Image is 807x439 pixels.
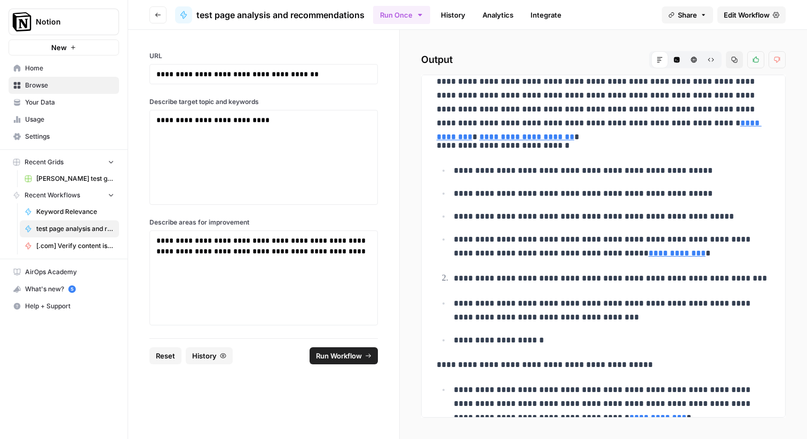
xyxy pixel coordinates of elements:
a: 5 [68,285,76,293]
a: Integrate [524,6,568,23]
a: test page analysis and recommendations [175,6,365,23]
button: Recent Grids [9,154,119,170]
span: Run Workflow [316,350,362,361]
button: Run Once [373,6,430,24]
button: New [9,39,119,55]
button: What's new? 5 [9,281,119,298]
a: [PERSON_NAME] test grid [20,170,119,187]
button: Help + Support [9,298,119,315]
span: Settings [25,132,114,141]
span: New [51,42,67,53]
span: Home [25,63,114,73]
span: Recent Grids [25,157,64,167]
button: Workspace: Notion [9,9,119,35]
a: Settings [9,128,119,145]
span: Notion [36,17,100,27]
button: Recent Workflows [9,187,119,203]
button: Share [662,6,713,23]
span: AirOps Academy [25,267,114,277]
a: Keyword Relevance [20,203,119,220]
a: test page analysis and recommendations [20,220,119,237]
span: Your Data [25,98,114,107]
span: History [192,350,217,361]
span: [.com] Verify content is discoverable / indexed [36,241,114,251]
label: Describe areas for improvement [149,218,378,227]
span: Share [678,10,697,20]
span: Usage [25,115,114,124]
a: Edit Workflow [717,6,786,23]
span: Reset [156,350,175,361]
button: Run Workflow [310,347,378,364]
a: Analytics [476,6,520,23]
span: Keyword Relevance [36,207,114,217]
img: Notion Logo [12,12,31,31]
span: [PERSON_NAME] test grid [36,174,114,183]
a: History [434,6,472,23]
a: Your Data [9,94,119,111]
label: Describe target topic and keywords [149,97,378,107]
a: AirOps Academy [9,264,119,281]
span: Help + Support [25,301,114,311]
div: What's new? [9,281,118,297]
button: History [186,347,233,364]
h2: Output [421,51,786,68]
a: Home [9,60,119,77]
label: URL [149,51,378,61]
span: test page analysis and recommendations [196,9,365,21]
a: Browse [9,77,119,94]
span: Browse [25,81,114,90]
text: 5 [70,286,73,292]
span: Recent Workflows [25,190,80,200]
a: [.com] Verify content is discoverable / indexed [20,237,119,254]
span: test page analysis and recommendations [36,224,114,234]
a: Usage [9,111,119,128]
button: Reset [149,347,181,364]
span: Edit Workflow [724,10,770,20]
